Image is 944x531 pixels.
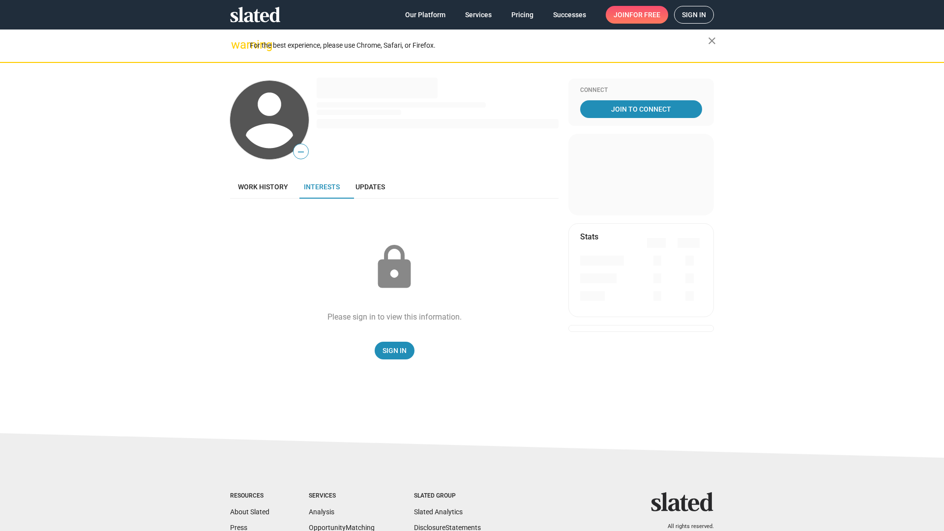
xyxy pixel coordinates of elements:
[629,6,660,24] span: for free
[582,100,700,118] span: Join To Connect
[580,100,702,118] a: Join To Connect
[553,6,586,24] span: Successes
[397,6,453,24] a: Our Platform
[238,183,288,191] span: Work history
[383,342,407,359] span: Sign In
[230,175,296,199] a: Work history
[250,39,708,52] div: For the best experience, please use Chrome, Safari, or Firefox.
[674,6,714,24] a: Sign in
[230,508,269,516] a: About Slated
[309,492,375,500] div: Services
[414,492,481,500] div: Slated Group
[375,342,414,359] a: Sign In
[545,6,594,24] a: Successes
[457,6,500,24] a: Services
[580,87,702,94] div: Connect
[296,175,348,199] a: Interests
[348,175,393,199] a: Updates
[706,35,718,47] mat-icon: close
[511,6,533,24] span: Pricing
[294,146,308,158] span: —
[355,183,385,191] span: Updates
[309,508,334,516] a: Analysis
[614,6,660,24] span: Join
[414,508,463,516] a: Slated Analytics
[304,183,340,191] span: Interests
[682,6,706,23] span: Sign in
[606,6,668,24] a: Joinfor free
[465,6,492,24] span: Services
[405,6,445,24] span: Our Platform
[503,6,541,24] a: Pricing
[327,312,462,322] div: Please sign in to view this information.
[231,39,243,51] mat-icon: warning
[580,232,598,242] mat-card-title: Stats
[230,492,269,500] div: Resources
[370,243,419,292] mat-icon: lock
